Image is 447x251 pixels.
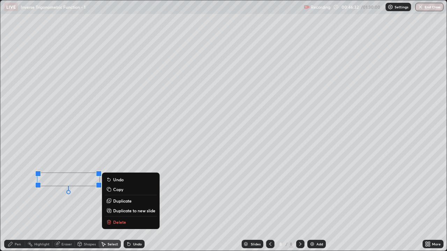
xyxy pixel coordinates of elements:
button: Undo [105,175,157,184]
div: 8 [277,242,284,246]
p: Recording [311,5,330,10]
p: Copy [113,187,123,192]
div: Eraser [61,242,72,246]
p: Delete [113,219,126,225]
p: Duplicate to new slide [113,208,155,213]
div: Pen [15,242,21,246]
div: Add [316,242,323,246]
p: Undo [113,177,124,182]
div: Slides [251,242,261,246]
button: End Class [415,3,444,11]
div: Highlight [34,242,50,246]
div: Shapes [84,242,96,246]
img: recording.375f2c34.svg [304,4,309,10]
div: More [432,242,441,246]
button: Delete [105,218,157,226]
div: 8 [289,241,293,247]
p: Duplicate [113,198,132,204]
img: add-slide-button [309,241,315,247]
img: class-settings-icons [388,4,393,10]
p: Inverse Trigonometric Function - 1 [21,4,86,10]
p: Settings [395,5,408,9]
div: / [286,242,288,246]
div: Select [108,242,118,246]
p: LIVE [6,4,16,10]
button: Duplicate to new slide [105,206,157,215]
img: end-class-cross [418,4,423,10]
div: Undo [133,242,142,246]
button: Duplicate [105,197,157,205]
button: Copy [105,185,157,193]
